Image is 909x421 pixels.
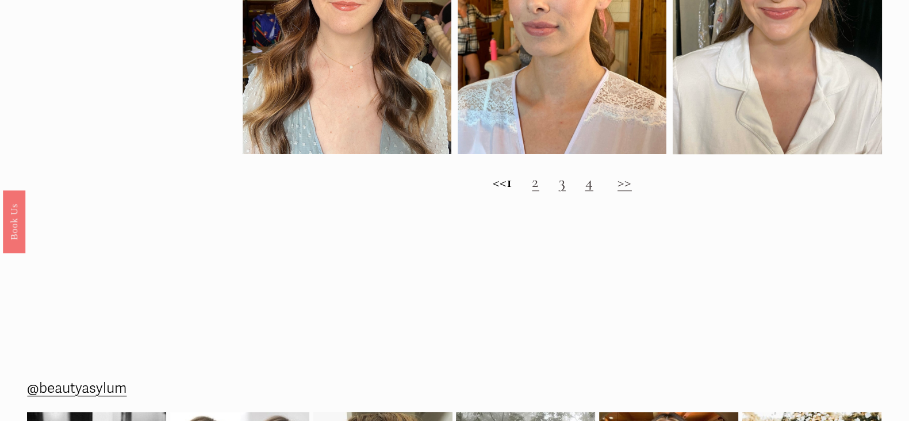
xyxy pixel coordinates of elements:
[27,376,126,401] a: @beautyasylum
[585,172,593,192] a: 4
[507,172,512,192] strong: 1
[243,173,882,192] h2: <<
[558,172,565,192] a: 3
[617,172,632,192] a: >>
[3,190,25,253] a: Book Us
[532,172,539,192] a: 2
